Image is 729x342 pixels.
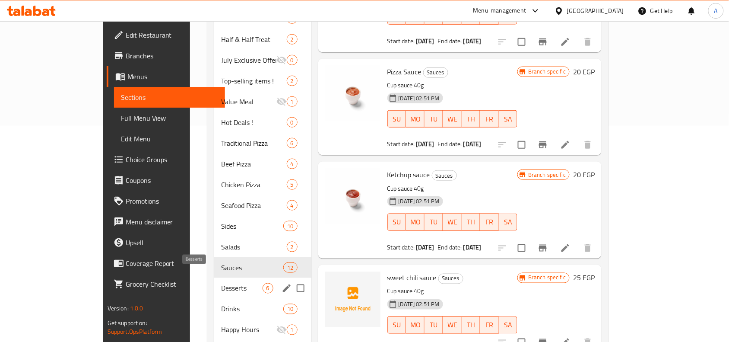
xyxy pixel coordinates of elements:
span: FR [484,319,495,332]
span: sweet chili sauce [387,272,437,284]
span: 0 [287,118,297,127]
span: Drinks [221,304,283,314]
span: TU [428,10,440,22]
img: sweet chili sauce [325,272,380,327]
div: items [287,325,298,335]
span: Ketchup sauce [387,168,430,181]
div: items [287,200,298,211]
span: Value Meal [221,96,276,107]
button: MO [406,316,425,334]
a: Support.OpsPlatform [108,326,162,337]
span: [DATE] 02:51 PM [395,300,443,309]
button: FR [480,214,499,231]
b: [DATE] [463,242,482,253]
span: Start date: [387,35,415,47]
svg: Inactive section [276,96,287,107]
button: TU [425,110,443,128]
span: Seafood Pizza [221,200,286,211]
a: Edit menu item [560,37,571,47]
span: 12 [284,264,297,272]
div: items [287,138,298,148]
span: SA [502,10,514,22]
button: WE [443,316,462,334]
span: 4 [287,201,297,210]
div: Value Meal1 [214,91,311,112]
div: Desserts6edit [214,278,311,299]
div: Happy Hours1 [214,320,311,340]
span: 1 [287,98,297,106]
a: Edit menu item [560,140,571,150]
h6: 20 EGP [573,169,595,181]
span: 5 [287,181,297,189]
div: Chicken Pizza5 [214,174,311,195]
button: TH [462,316,480,334]
span: MO [409,113,421,125]
span: FR [484,10,495,22]
span: July Exclusive Offers [221,55,276,65]
p: Cup sauce 40g [387,80,517,91]
div: Sauces [432,170,457,181]
span: Hot Deals ! [221,117,286,128]
span: MO [409,10,421,22]
div: Happy Hours [221,325,276,335]
div: Traditional Pizza [221,138,286,148]
button: Branch-specific-item [532,134,553,155]
button: edit [280,282,293,295]
span: WE [447,319,458,332]
button: SA [499,214,517,231]
a: Coverage Report [107,253,225,274]
span: 0 [287,56,297,64]
span: Start date: [387,242,415,253]
button: SU [387,110,406,128]
button: WE [443,214,462,231]
span: TU [428,216,440,228]
span: Chicken Pizza [221,179,286,190]
h6: 25 EGP [573,272,595,284]
span: SU [391,216,403,228]
span: Edit Menu [121,134,218,144]
span: SU [391,10,403,22]
div: Beef Pizza4 [214,153,311,174]
span: 10 [284,222,297,230]
button: MO [406,110,425,128]
span: SU [391,319,403,332]
button: SU [387,316,406,334]
span: Branches [126,51,218,61]
b: [DATE] [463,35,482,47]
button: Branch-specific-item [532,238,553,259]
a: Edit menu item [560,243,571,253]
div: Hot Deals !0 [214,112,311,133]
button: WE [443,110,462,128]
span: MO [409,319,421,332]
span: Branch specific [525,67,569,76]
span: Sauces [439,274,463,284]
span: FR [484,113,495,125]
span: TH [465,319,477,332]
a: Edit Menu [114,128,225,149]
span: Branch specific [525,171,569,179]
div: Salads2 [214,237,311,257]
img: Pizza Sauce [325,66,380,121]
a: Promotions [107,191,225,211]
span: 2 [287,77,297,85]
button: Branch-specific-item [532,32,553,52]
div: Top-selling items ! [221,76,286,86]
div: Seafood Pizza4 [214,195,311,216]
span: End date: [437,35,462,47]
div: Traditional Pizza6 [214,133,311,153]
span: Menus [127,71,218,82]
span: TU [428,113,440,125]
div: Top-selling items !2 [214,70,311,91]
span: Select to update [513,239,531,257]
span: FR [484,216,495,228]
a: Edit Restaurant [107,25,225,45]
a: Full Menu View [114,108,225,128]
a: Choice Groups [107,149,225,170]
button: SU [387,214,406,231]
span: Half & Half Treat [221,34,286,45]
span: 2 [287,243,297,251]
span: WE [447,216,458,228]
span: TH [465,216,477,228]
a: Upsell [107,232,225,253]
